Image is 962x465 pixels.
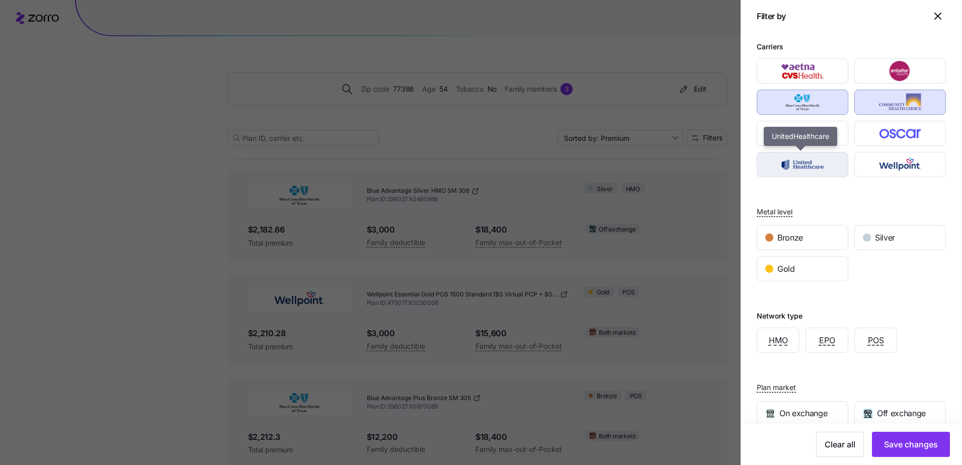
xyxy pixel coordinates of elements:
img: Blue Cross and Blue Shield of Texas [766,92,840,112]
button: Clear all [816,432,864,457]
span: Metal level [757,207,792,217]
img: Aetna CVS Health [766,61,840,81]
span: Clear all [825,438,855,450]
button: Save changes [872,432,950,457]
span: Save changes [884,438,938,450]
span: On exchange [779,407,827,420]
span: Bronze [777,231,803,244]
span: Plan market [757,382,796,393]
img: Community Health Choice [863,92,937,112]
span: EPO [819,334,835,347]
h1: Filter by [757,11,922,22]
img: Molina [766,123,840,143]
div: Network type [757,311,803,322]
img: UnitedHealthcare [766,154,840,175]
span: HMO [769,334,788,347]
span: Off exchange [877,407,926,420]
div: Carriers [757,41,783,52]
img: Ambetter [863,61,937,81]
span: Gold [777,263,795,275]
span: Silver [875,231,895,244]
img: Oscar [863,123,937,143]
img: Wellpoint [863,154,937,175]
span: POS [868,334,884,347]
